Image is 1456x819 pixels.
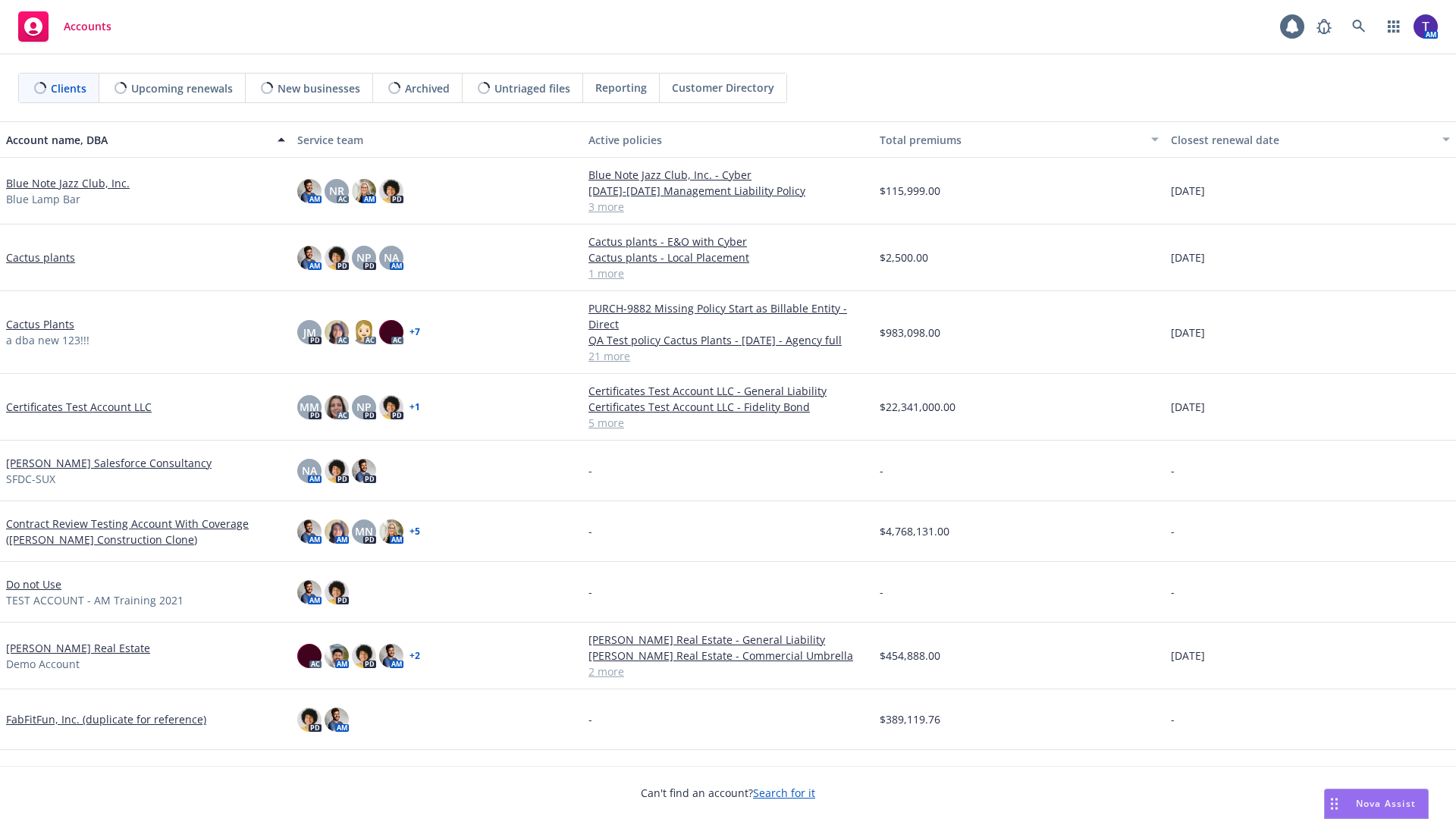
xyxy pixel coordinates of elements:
img: photo [379,519,403,544]
button: Active policies [582,121,874,158]
button: Nova Assist [1324,789,1429,819]
span: $389,119.76 [880,711,940,727]
span: - [1171,584,1175,600]
button: Total premiums [874,121,1165,158]
span: [DATE] [1171,648,1205,664]
span: - [588,584,592,600]
span: TEST ACCOUNT - AM Training 2021 [6,592,184,608]
a: [DATE]-[DATE] Management Liability Policy [588,183,868,199]
a: + 5 [409,527,420,536]
img: photo [297,519,322,544]
span: Untriaged files [494,80,570,96]
img: photo [379,179,403,203]
img: photo [352,644,376,668]
div: Total premiums [880,132,1142,148]
a: Blue Note Jazz Club, Inc. - Cyber [588,167,868,183]
span: NA [302,463,317,479]
div: Account name, DBA [6,132,268,148]
span: NR [329,183,344,199]
img: photo [297,708,322,732]
a: Certificates Test Account LLC [6,399,152,415]
span: [DATE] [1171,325,1205,340]
span: - [588,711,592,727]
img: photo [325,580,349,604]
img: photo [352,179,376,203]
span: MM [300,399,319,415]
div: Drag to move [1325,789,1344,818]
a: Search for it [753,786,815,800]
a: Certificates Test Account LLC - Fidelity Bond [588,399,868,415]
span: Demo Account [6,656,80,672]
a: [PERSON_NAME] Real Estate [6,640,150,656]
img: photo [297,246,322,270]
span: Accounts [64,20,111,33]
a: Cactus plants - Local Placement [588,249,868,265]
a: FabFitFun, Inc. (duplicate for reference) [6,711,206,727]
span: - [588,523,592,539]
img: photo [325,395,349,419]
a: 21 more [588,348,868,364]
a: Certificates Test Account LLC - General Liability [588,383,868,399]
span: [DATE] [1171,249,1205,265]
span: - [1171,463,1175,479]
span: a dba new 123!!! [6,332,89,348]
span: - [1171,523,1175,539]
span: NP [356,399,372,415]
span: Reporting [595,80,647,96]
div: Closest renewal date [1171,132,1433,148]
img: photo [325,320,349,344]
button: Service team [291,121,582,158]
a: Cactus Plants [6,316,74,332]
a: Do not Use [6,576,61,592]
a: [PERSON_NAME] Real Estate - General Liability [588,632,868,648]
span: NP [356,249,372,265]
span: Clients [51,80,86,96]
a: [PERSON_NAME] Real Estate - Commercial Umbrella [588,648,868,664]
span: [DATE] [1171,399,1205,415]
a: Cactus plants - E&O with Cyber [588,234,868,249]
span: MN [355,523,373,539]
span: Blue Lamp Bar [6,191,80,207]
img: photo [297,644,322,668]
a: Report a Bug [1309,11,1339,42]
img: photo [352,459,376,483]
img: photo [379,644,403,668]
a: Switch app [1379,11,1409,42]
span: Can't find an account? [641,785,815,801]
a: QA Test policy Cactus Plants - [DATE] - Agency full [588,332,868,348]
a: Blue Note Jazz Club, Inc. [6,175,130,191]
span: NA [384,249,399,265]
a: 5 more [588,415,868,431]
a: 1 more [588,265,868,281]
a: [PERSON_NAME] Salesforce Consultancy [6,455,212,471]
img: photo [325,246,349,270]
img: photo [297,179,322,203]
span: $22,341,000.00 [880,399,955,415]
span: $115,999.00 [880,183,940,199]
a: Search [1344,11,1374,42]
div: Service team [297,132,576,148]
span: Nova Assist [1356,797,1416,810]
span: - [1171,711,1175,727]
span: $2,500.00 [880,249,928,265]
img: photo [325,708,349,732]
img: photo [297,580,322,604]
span: $454,888.00 [880,648,940,664]
a: 2 more [588,664,868,679]
a: + 2 [409,651,420,661]
span: JM [303,325,316,340]
span: New businesses [278,80,360,96]
img: photo [379,395,403,419]
span: [DATE] [1171,183,1205,199]
span: - [880,584,883,600]
img: photo [379,320,403,344]
a: + 1 [409,403,420,412]
a: Cactus plants [6,249,75,265]
span: - [588,463,592,479]
img: photo [352,320,376,344]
